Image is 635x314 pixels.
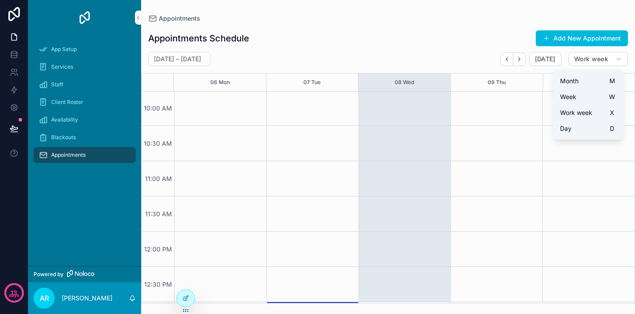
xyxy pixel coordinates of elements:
button: Back [501,52,513,66]
a: Availability [34,112,136,128]
a: Staff [34,77,136,92]
span: 12:00 PM [142,245,174,253]
span: App Setup [51,46,77,53]
span: X [609,109,616,116]
button: WeekW [557,89,620,105]
button: 08 Wed [395,74,414,91]
span: Availability [51,116,78,123]
span: 11:30 AM [143,210,174,218]
span: M [609,78,616,85]
div: scrollable content [28,35,141,174]
span: Services [51,63,73,70]
button: Next [513,52,526,66]
button: 09 Thu [488,74,506,91]
span: D [609,125,616,132]
a: Client Roster [34,94,136,110]
a: Appointments [148,14,200,23]
p: 13 [11,288,17,297]
h1: Appointments Schedule [148,32,249,44]
h2: [DATE] – [DATE] [154,55,201,63]
span: Blackouts [51,134,76,141]
span: [DATE] [535,55,556,63]
button: Work week [568,52,628,66]
button: Add New Appointment [536,30,628,46]
span: 10:30 AM [142,140,174,147]
span: Week [560,92,576,101]
span: Client Roster [51,99,83,106]
span: Month [560,77,579,85]
button: 07 Tue [303,74,321,91]
a: App Setup [34,41,136,57]
p: days [9,292,19,299]
span: 12:30 PM [142,281,174,288]
a: Appointments [34,147,136,163]
span: Powered by [34,271,63,278]
span: Appointments [51,151,86,159]
img: App logo [78,11,92,25]
span: Day [560,124,571,133]
span: Staff [51,81,63,88]
span: AR [40,293,49,303]
a: Services [34,59,136,75]
a: Blackouts [34,129,136,145]
button: Work weekX [557,105,620,121]
button: MonthM [557,73,620,89]
button: 06 Mon [210,74,230,91]
span: 10:00 AM [142,104,174,112]
a: Powered by [28,266,141,282]
button: [DATE] [529,52,561,66]
p: [PERSON_NAME] [62,294,112,303]
span: Appointments [159,14,200,23]
button: DayD [557,121,620,137]
span: 11:00 AM [143,175,174,182]
span: Work week [574,55,608,63]
span: Work week [560,108,592,117]
span: W [609,93,616,100]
